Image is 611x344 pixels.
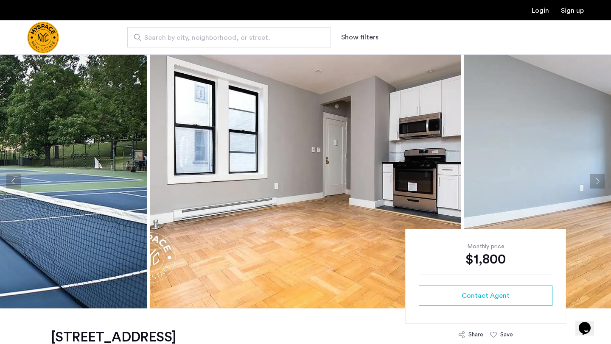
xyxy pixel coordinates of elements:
[532,7,549,14] a: Login
[575,310,603,336] iframe: chat widget
[590,174,605,189] button: Next apartment
[27,22,59,53] img: logo
[462,291,510,301] span: Contact Agent
[419,286,552,306] button: button
[419,242,552,251] div: Monthly price
[561,7,584,14] a: Registration
[468,330,483,339] div: Share
[144,33,307,43] span: Search by city, neighborhood, or street.
[419,251,552,268] div: $1,800
[6,174,21,189] button: Previous apartment
[27,22,59,53] a: Cazamio Logo
[341,32,378,42] button: Show or hide filters
[127,27,331,47] input: Apartment Search
[150,54,461,308] img: apartment
[500,330,513,339] div: Save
